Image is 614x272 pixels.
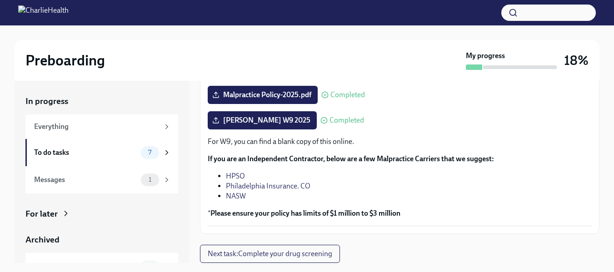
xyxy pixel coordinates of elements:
img: CharlieHealth [18,5,69,20]
a: NASW [226,192,246,200]
p: For W9, you can find a blank copy of this online. [208,137,592,147]
button: Next task:Complete your drug screening [200,245,340,263]
label: [PERSON_NAME] W9 2025 [208,111,317,129]
div: For later [25,208,58,220]
span: [PERSON_NAME] W9 2025 [214,116,310,125]
div: Messages [34,175,137,185]
span: Completed [330,91,365,99]
a: Archived [25,234,178,246]
a: HPSO [226,172,245,180]
a: Messages1 [25,166,178,193]
label: Malpractice Policy-2025.pdf [208,86,318,104]
span: Malpractice Policy-2025.pdf [214,90,311,99]
span: Next task : Complete your drug screening [208,249,332,258]
h2: Preboarding [25,51,105,69]
span: 7 [143,149,157,156]
div: To do tasks [34,148,137,158]
div: Everything [34,122,159,132]
h3: 18% [564,52,589,69]
strong: My progress [466,51,505,61]
span: 1 [143,176,157,183]
div: Completed tasks [34,262,137,272]
a: In progress [25,95,178,107]
a: To do tasks7 [25,139,178,166]
strong: If you are an Independent Contractor, below are a few Malpractice Carriers that we suggest: [208,154,494,163]
strong: Please ensure your policy has limits of $1 million to $3 million [210,209,400,218]
a: For later [25,208,178,220]
a: Philadelphia Insurance. CO [226,182,310,190]
a: Everything [25,114,178,139]
span: Completed [329,117,364,124]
